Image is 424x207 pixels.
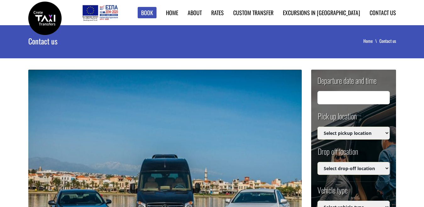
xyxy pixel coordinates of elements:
a: Contact us [370,9,396,17]
label: Departure date and time [317,75,377,91]
label: Drop off location [317,146,358,162]
a: Book [138,7,157,19]
a: Crete Taxi Transfers | Contact Crete Taxi Transfers | Crete Taxi Transfers [28,14,62,21]
img: Crete Taxi Transfers | Contact Crete Taxi Transfers | Crete Taxi Transfers [28,2,62,35]
a: About [188,9,202,17]
img: e-bannersEUERDF180X90.jpg [81,3,119,22]
a: Excursions in [GEOGRAPHIC_DATA] [283,9,360,17]
a: Home [166,9,178,17]
h1: Contact us [28,25,202,57]
label: Vehicle type [317,185,348,201]
a: Custom Transfer [233,9,273,17]
label: Pick up location [317,111,357,127]
a: Home [363,37,379,44]
a: Rates [211,9,224,17]
li: Contact us [379,38,396,44]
